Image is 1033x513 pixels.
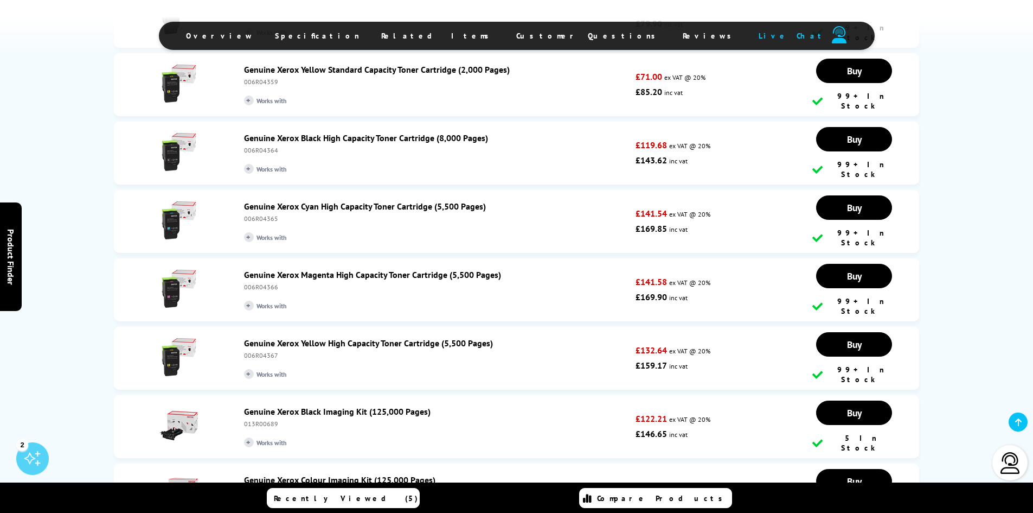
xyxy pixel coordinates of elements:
i: + [244,96,254,105]
img: Genuine Xerox Colour Imaging Kit (125,000 Pages) [160,475,198,513]
a: Recently Viewed (5) [267,488,420,508]
span: Works with [244,232,298,242]
span: ex VAT @ 20% [669,142,710,150]
i: + [244,164,254,174]
strong: £169.90 [636,292,667,302]
span: Product Finder [5,229,16,284]
img: Genuine Xerox Black Imaging Kit (125,000 Pages) [160,407,198,445]
span: inc vat [669,294,688,302]
span: ex VAT @ 20% [669,415,710,423]
span: ex VAT @ 20% [669,347,710,355]
div: 99+ In Stock [812,160,896,179]
a: Genuine Xerox Black Imaging Kit (125,000 Pages) [244,406,431,417]
div: 99+ In Stock [812,91,896,111]
strong: £143.62 [636,155,667,166]
strong: £141.58 [636,276,667,287]
div: 99+ In Stock [812,365,896,384]
a: Genuine Xerox Yellow High Capacity Toner Cartridge (5,500 Pages) [244,338,493,349]
span: Live Chat [759,31,826,41]
span: Compare Products [597,493,728,503]
strong: £132.64 [636,345,667,356]
span: inc vat [669,362,688,370]
span: Works with [244,164,298,174]
img: Genuine Xerox Yellow High Capacity Toner Cartridge (5,500 Pages) [160,338,198,376]
div: 013R00689 [244,420,631,428]
div: 006R04366 [244,283,631,291]
a: Genuine Xerox Magenta High Capacity Toner Cartridge (5,500 Pages) [244,269,501,280]
span: Works with [244,301,298,311]
strong: £119.68 [636,140,667,150]
span: Works with [244,369,298,379]
div: 006R04365 [244,214,631,223]
a: Genuine Xerox Colour Imaging Kit (125,000 Pages) [244,474,435,485]
span: inc vat [669,430,688,439]
img: Genuine Xerox Magenta High Capacity Toner Cartridge (5,500 Pages) [160,270,198,308]
div: 006R04359 [244,78,631,86]
div: 5 In Stock [812,433,896,453]
span: Related Items [381,31,495,41]
strong: £169.85 [636,223,667,234]
span: Recently Viewed (5) [274,493,418,503]
img: user-headset-duotone.svg [832,26,847,43]
i: + [244,232,254,242]
div: 2 [16,439,28,451]
strong: £159.17 [636,360,667,371]
span: ex VAT @ 20% [669,278,710,287]
a: Genuine Xerox Yellow Standard Capacity Toner Cartridge (2,000 Pages) [244,64,510,75]
span: inc vat [669,157,688,165]
span: ex VAT @ 20% [669,210,710,218]
span: inc vat [664,88,683,97]
img: Genuine Xerox Yellow Standard Capacity Toner Cartridge (2,000 Pages) [160,65,198,103]
a: Compare Products [579,488,732,508]
strong: £71.00 [636,71,662,82]
a: Genuine Xerox Cyan High Capacity Toner Cartridge (5,500 Pages) [244,201,486,212]
strong: £122.21 [636,413,667,424]
span: Buy [847,201,862,214]
div: 99+ In Stock [812,228,896,248]
i: + [244,301,254,311]
span: inc vat [669,225,688,233]
span: Works with [244,96,298,105]
span: Buy [847,407,862,419]
img: Genuine Xerox Black High Capacity Toner Cartridge (8,000 Pages) [160,133,198,171]
span: Specification [275,31,360,41]
i: + [244,369,254,379]
span: Buy [847,133,862,145]
span: Reviews [683,31,737,41]
img: user-headset-light.svg [999,452,1021,474]
span: Buy [847,270,862,282]
div: 99+ In Stock [812,296,896,316]
span: Buy [847,475,862,487]
span: Buy [847,65,862,77]
span: Overview [186,31,253,41]
span: Buy [847,338,862,351]
strong: £85.20 [636,86,662,97]
div: 006R04367 [244,351,631,359]
i: + [244,438,254,447]
div: 006R04364 [244,146,631,154]
img: Genuine Xerox Cyan High Capacity Toner Cartridge (5,500 Pages) [160,201,198,239]
strong: £141.54 [636,208,667,219]
span: Works with [244,438,298,447]
a: Genuine Xerox Black High Capacity Toner Cartridge (8,000 Pages) [244,132,488,143]
span: Customer Questions [516,31,661,41]
strong: £176.25 [636,482,667,492]
strong: £146.65 [636,428,667,439]
span: ex VAT @ 20% [664,73,705,81]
